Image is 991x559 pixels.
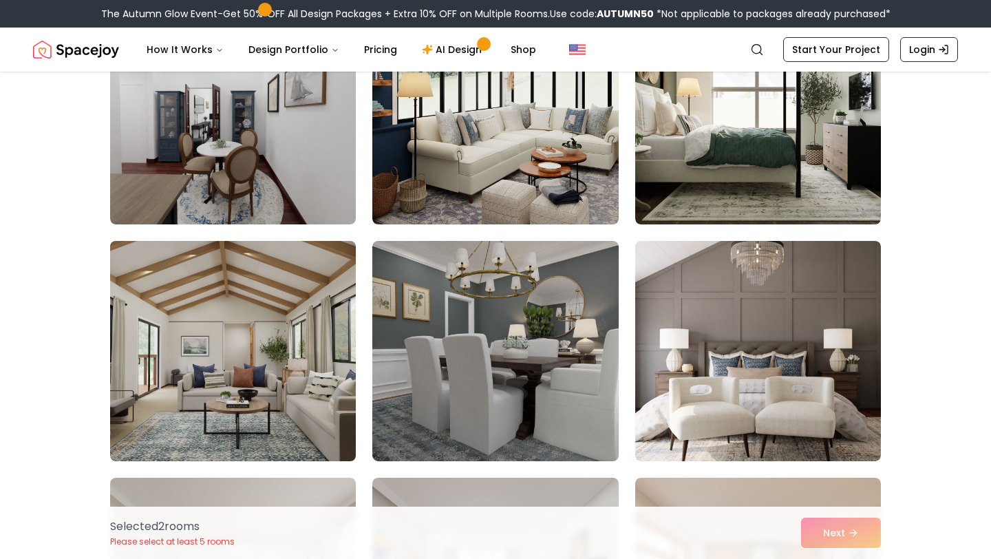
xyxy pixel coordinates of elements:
[136,36,547,63] nav: Main
[372,4,618,224] img: Room room-71
[33,28,958,72] nav: Global
[104,235,362,467] img: Room room-73
[635,4,881,224] img: Room room-72
[783,37,889,62] a: Start Your Project
[411,36,497,63] a: AI Design
[136,36,235,63] button: How It Works
[33,36,119,63] a: Spacejoy
[550,7,654,21] span: Use code:
[110,518,235,535] p: Selected 2 room s
[900,37,958,62] a: Login
[635,241,881,461] img: Room room-75
[654,7,891,21] span: *Not applicable to packages already purchased*
[237,36,350,63] button: Design Portfolio
[110,536,235,547] p: Please select at least 5 rooms
[372,241,618,461] img: Room room-74
[33,36,119,63] img: Spacejoy Logo
[101,7,891,21] div: The Autumn Glow Event-Get 50% OFF All Design Packages + Extra 10% OFF on Multiple Rooms.
[569,41,586,58] img: United States
[500,36,547,63] a: Shop
[110,4,356,224] img: Room room-70
[597,7,654,21] b: AUTUMN50
[353,36,408,63] a: Pricing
